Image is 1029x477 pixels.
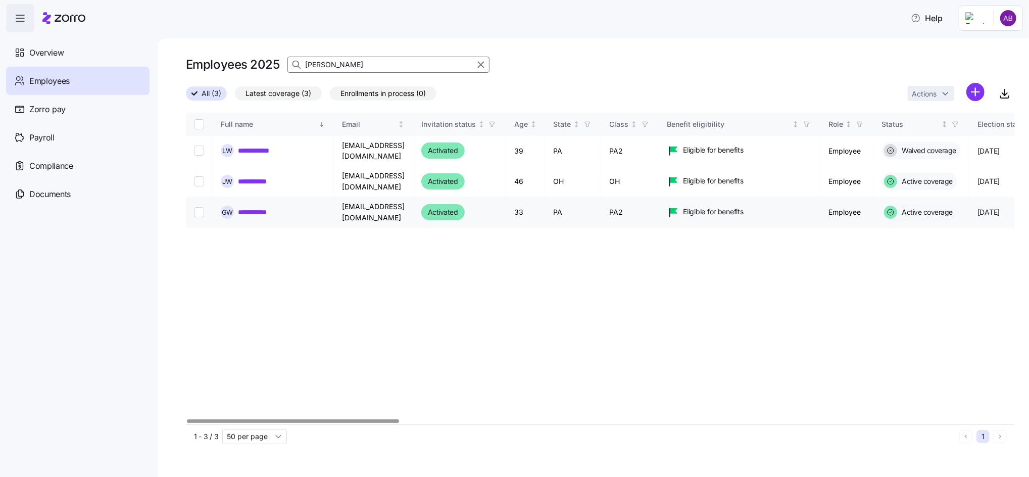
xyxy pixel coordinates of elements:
[421,119,476,130] div: Invitation status
[246,87,311,100] span: Latest coverage (3)
[342,119,396,130] div: Email
[554,119,571,130] div: State
[428,145,458,157] span: Activated
[903,8,951,28] button: Help
[514,119,528,130] div: Age
[6,95,150,123] a: Zorro pay
[221,119,317,130] div: Full name
[821,166,874,197] td: Employee
[222,178,232,185] span: J W
[428,175,458,187] span: Activated
[334,136,413,166] td: [EMAIL_ADDRESS][DOMAIN_NAME]
[506,197,546,228] td: 33
[6,152,150,180] a: Compliance
[202,87,221,100] span: All (3)
[573,121,580,128] div: Not sorted
[829,119,844,130] div: Role
[222,148,232,154] span: L W
[194,146,204,156] input: Select record 1
[194,432,218,442] span: 1 - 3 / 3
[977,207,1000,217] span: [DATE]
[546,197,602,228] td: PA
[413,113,506,136] th: Invitation statusNot sorted
[334,113,413,136] th: EmailNot sorted
[29,160,73,172] span: Compliance
[899,176,953,186] span: Active coverage
[977,119,1022,130] div: Election start
[882,119,940,130] div: Status
[845,121,852,128] div: Not sorted
[683,145,744,155] span: Eligible for benefits
[602,136,659,166] td: PA2
[213,113,334,136] th: Full nameSorted descending
[6,180,150,208] a: Documents
[334,166,413,197] td: [EMAIL_ADDRESS][DOMAIN_NAME]
[941,121,948,128] div: Not sorted
[398,121,405,128] div: Not sorted
[667,119,791,130] div: Benefit eligibility
[602,113,659,136] th: ClassNot sorted
[899,146,957,156] span: Waived coverage
[222,209,233,216] span: G W
[683,207,744,217] span: Eligible for benefits
[546,166,602,197] td: OH
[334,197,413,228] td: [EMAIL_ADDRESS][DOMAIN_NAME]
[318,121,325,128] div: Sorted descending
[428,206,458,218] span: Activated
[6,67,150,95] a: Employees
[912,90,937,98] span: Actions
[659,113,821,136] th: Benefit eligibilityNot sorted
[194,207,204,217] input: Select record 3
[530,121,537,128] div: Not sorted
[506,166,546,197] td: 46
[630,121,638,128] div: Not sorted
[792,121,799,128] div: Not sorted
[965,12,986,24] img: Employer logo
[911,12,943,24] span: Help
[6,123,150,152] a: Payroll
[976,430,990,443] button: 1
[602,197,659,228] td: PA2
[821,136,874,166] td: Employee
[29,75,70,87] span: Employees
[506,136,546,166] td: 39
[977,146,1000,156] span: [DATE]
[29,188,71,201] span: Documents
[821,113,874,136] th: RoleNot sorted
[506,113,546,136] th: AgeNot sorted
[546,113,602,136] th: StateNot sorted
[478,121,485,128] div: Not sorted
[29,46,64,59] span: Overview
[874,113,970,136] th: StatusNot sorted
[977,176,1000,186] span: [DATE]
[186,57,279,72] h1: Employees 2025
[821,197,874,228] td: Employee
[340,87,426,100] span: Enrollments in process (0)
[610,119,629,130] div: Class
[287,57,489,73] input: Search Employees
[1000,10,1016,26] img: c6b7e62a50e9d1badab68c8c9b51d0dd
[29,103,66,116] span: Zorro pay
[908,86,954,101] button: Actions
[994,430,1007,443] button: Next page
[194,176,204,186] input: Select record 2
[29,131,55,144] span: Payroll
[966,83,985,101] svg: add icon
[683,176,744,186] span: Eligible for benefits
[959,430,972,443] button: Previous page
[602,166,659,197] td: OH
[194,119,204,129] input: Select all records
[546,136,602,166] td: PA
[6,38,150,67] a: Overview
[899,207,953,217] span: Active coverage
